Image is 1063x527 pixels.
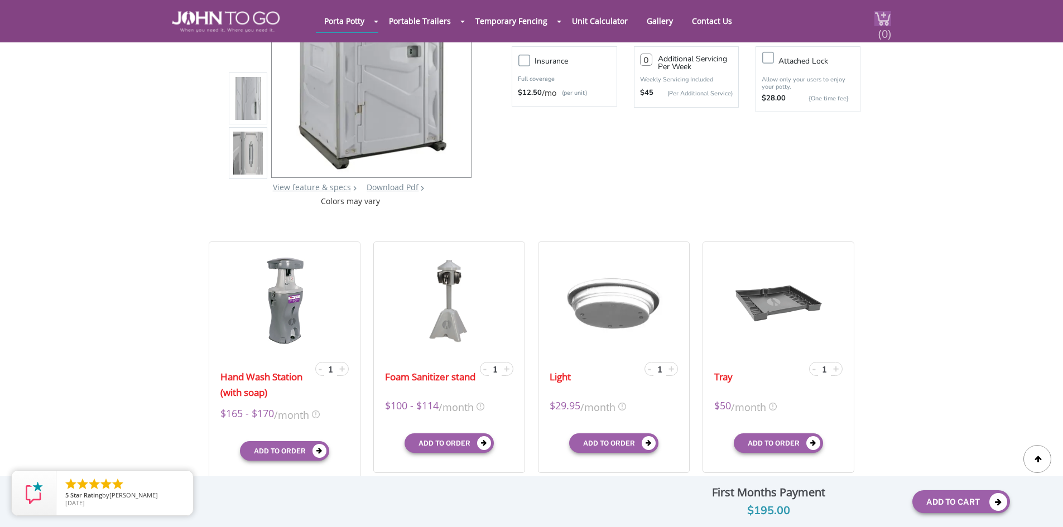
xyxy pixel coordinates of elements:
button: Live Chat [1018,482,1063,527]
li:  [99,477,113,491]
span: [DATE] [65,499,85,507]
span: 5 [65,491,69,499]
li:  [88,477,101,491]
span: [PERSON_NAME] [109,491,158,499]
li:  [76,477,89,491]
li:  [64,477,78,491]
img: Review Rating [23,482,45,504]
span: Star Rating [70,491,102,499]
span: by [65,492,184,500]
li:  [111,477,124,491]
